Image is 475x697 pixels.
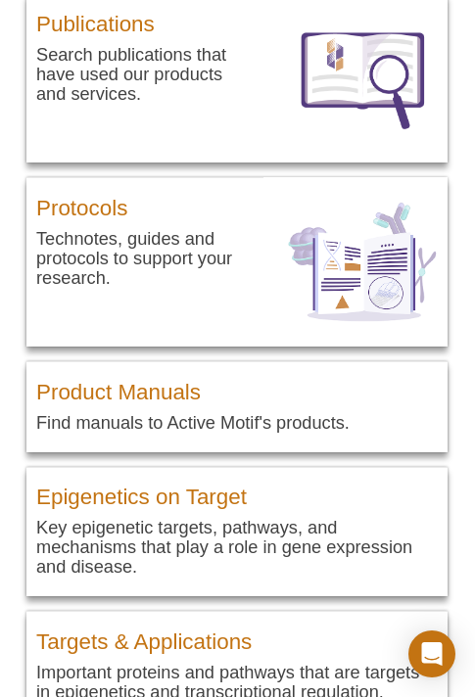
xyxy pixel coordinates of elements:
a: Product Manuals Find manuals to Active Motif's products. [26,361,448,452]
p: Search publications that have used our products and services. [36,44,254,104]
h3: Protocols [36,189,254,218]
h3: Epigenetics on Target [36,478,438,507]
div: Open Intercom Messenger [408,630,455,677]
h3: Targets & Applications [36,623,438,652]
p: Find manuals to Active Motif's products. [36,412,438,433]
p: Key epigenetic targets, pathways, and mechanisms that play a role in gene expression and disease. [36,517,438,577]
h3: Product Manuals [36,373,438,402]
a: Epigenetics on Target Key epigenetic targets, pathways, and mechanisms that play a role in gene e... [26,467,448,597]
h3: Publications [36,5,254,34]
p: Technotes, guides and protocols to support your research. [36,228,254,288]
img: Protocols [278,177,448,347]
a: Protocols Technotes, guides and protocols to support your research. Protocols [26,177,448,347]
